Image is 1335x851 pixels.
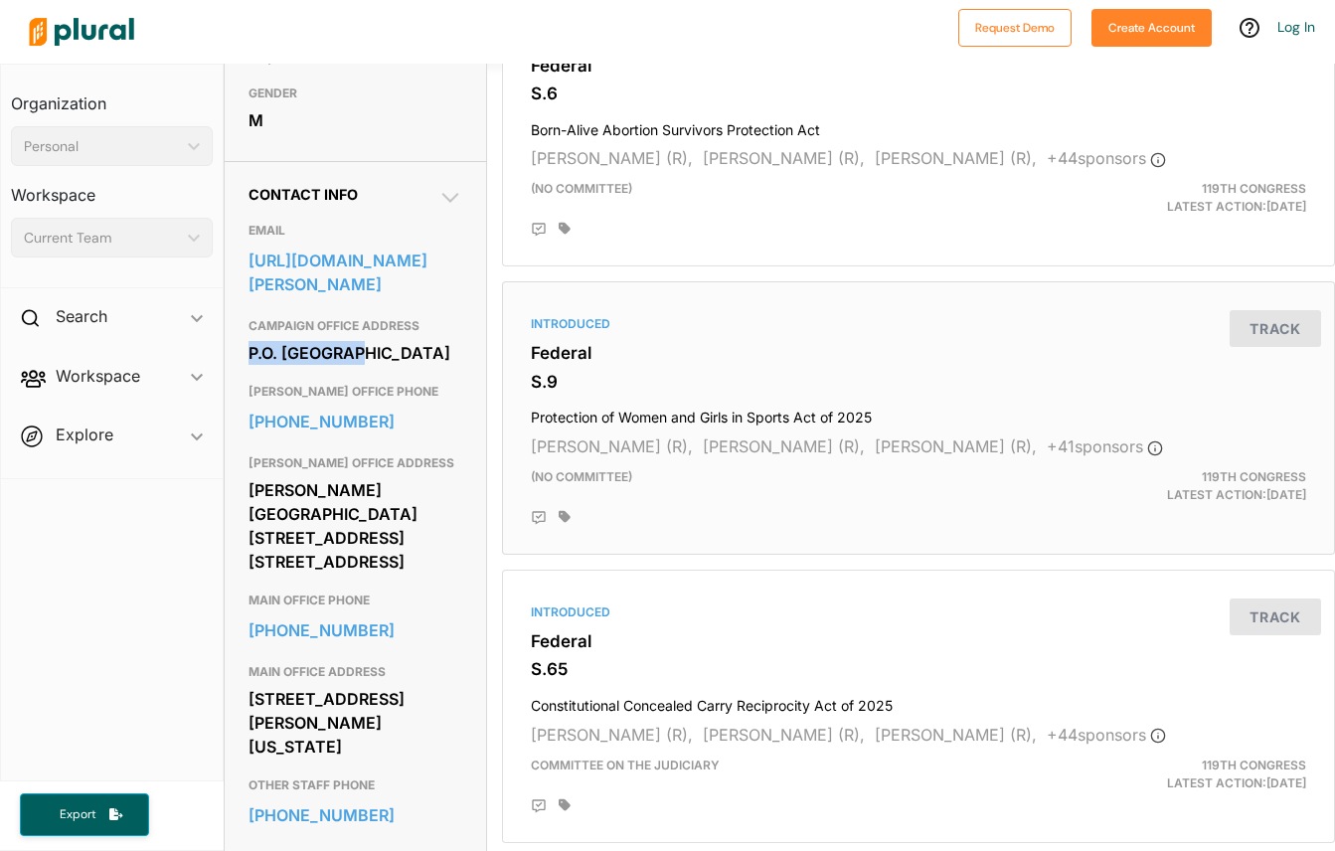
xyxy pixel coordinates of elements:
span: [PERSON_NAME] (R), [703,436,865,456]
div: Latest Action: [DATE] [1053,180,1321,216]
div: [STREET_ADDRESS][PERSON_NAME][US_STATE] [249,684,461,762]
a: [PHONE_NUMBER] [249,407,461,436]
h3: S.6 [531,84,1306,103]
div: Add Position Statement [531,510,547,526]
h3: EMAIL [249,219,461,243]
h3: MAIN OFFICE PHONE [249,589,461,612]
span: [PERSON_NAME] (R), [875,148,1037,168]
span: [PERSON_NAME] (R), [531,436,693,456]
div: Introduced [531,315,1306,333]
span: [PERSON_NAME] (R), [703,725,865,745]
h3: Organization [11,75,213,118]
button: Create Account [1091,9,1212,47]
h4: Constitutional Concealed Carry Reciprocity Act of 2025 [531,688,1306,715]
span: [PERSON_NAME] (R), [703,148,865,168]
h3: Federal [531,343,1306,363]
button: Export [20,793,149,836]
span: Export [46,806,109,823]
div: Add tags [559,510,571,524]
span: + 44 sponsor s [1047,148,1166,168]
button: Request Demo [958,9,1072,47]
span: + 44 sponsor s [1047,725,1166,745]
h3: Workspace [11,166,213,210]
div: (no committee) [516,180,1053,216]
a: [PHONE_NUMBER] [249,800,461,830]
div: Add Position Statement [531,798,547,814]
h4: Born-Alive Abortion Survivors Protection Act [531,112,1306,139]
h3: S.9 [531,372,1306,392]
h3: CAMPAIGN OFFICE ADDRESS [249,314,461,338]
div: Latest Action: [DATE] [1053,757,1321,792]
h4: Protection of Women and Girls in Sports Act of 2025 [531,400,1306,426]
h2: Search [56,305,107,327]
div: Introduced [531,603,1306,621]
a: Create Account [1091,16,1212,37]
h3: S.65 [531,659,1306,679]
button: Track [1230,310,1321,347]
div: [PERSON_NAME][GEOGRAPHIC_DATA] [STREET_ADDRESS] [STREET_ADDRESS] [249,475,461,577]
h3: GENDER [249,82,461,105]
span: Committee on the Judiciary [531,758,720,772]
a: Request Demo [958,16,1072,37]
button: Track [1230,598,1321,635]
span: [PERSON_NAME] (R), [531,725,693,745]
h3: [PERSON_NAME] OFFICE PHONE [249,380,461,404]
h3: MAIN OFFICE ADDRESS [249,660,461,684]
span: 119th Congress [1202,181,1306,196]
div: (no committee) [516,468,1053,504]
a: [PHONE_NUMBER] [249,615,461,645]
div: Add tags [559,798,571,812]
span: 119th Congress [1202,469,1306,484]
h3: [PERSON_NAME] OFFICE ADDRESS [249,451,461,475]
div: P.O. [GEOGRAPHIC_DATA] [249,338,461,368]
span: 119th Congress [1202,758,1306,772]
div: Add tags [559,222,571,236]
div: M [249,105,461,135]
a: [URL][DOMAIN_NAME][PERSON_NAME] [249,246,461,299]
h3: Federal [531,631,1306,651]
span: [PERSON_NAME] (R), [531,148,693,168]
span: + 41 sponsor s [1047,436,1163,456]
span: [PERSON_NAME] (R), [875,725,1037,745]
span: [PERSON_NAME] (R), [875,436,1037,456]
h3: OTHER STAFF PHONE [249,773,461,797]
a: Log In [1277,18,1315,36]
div: Latest Action: [DATE] [1053,468,1321,504]
div: Current Team [24,228,180,249]
div: Add Position Statement [531,222,547,238]
div: Personal [24,136,180,157]
span: Contact Info [249,186,358,203]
